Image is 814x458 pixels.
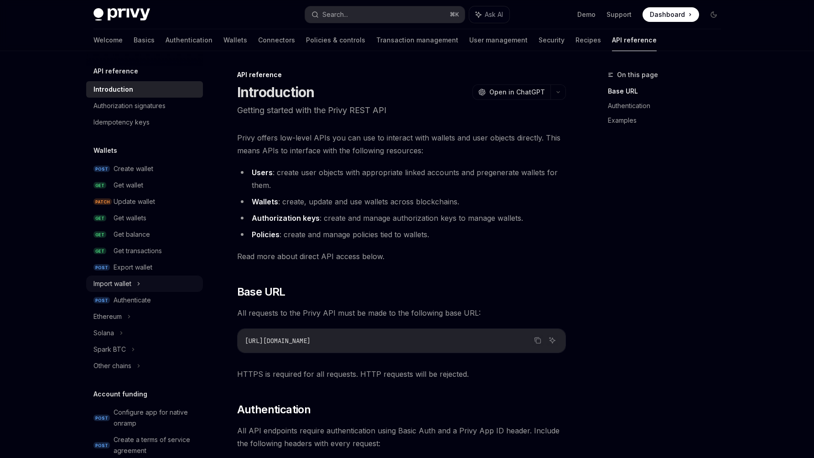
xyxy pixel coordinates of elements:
[237,195,566,208] li: : create, update and use wallets across blockchains.
[93,278,131,289] div: Import wallet
[607,10,632,19] a: Support
[86,210,203,226] a: GETGet wallets
[93,360,131,371] div: Other chains
[114,213,146,224] div: Get wallets
[86,292,203,308] a: POSTAuthenticate
[237,84,315,100] h1: Introduction
[86,226,203,243] a: GETGet balance
[237,285,285,299] span: Base URL
[93,231,106,238] span: GET
[114,196,155,207] div: Update wallet
[93,215,106,222] span: GET
[93,100,166,111] div: Authorization signatures
[237,424,566,450] span: All API endpoints require authentication using Basic Auth and a Privy App ID header. Include the ...
[252,213,320,223] strong: Authorization keys
[489,88,545,97] span: Open in ChatGPT
[93,248,106,255] span: GET
[93,389,147,400] h5: Account funding
[134,29,155,51] a: Basics
[86,259,203,276] a: POSTExport wallet
[114,163,153,174] div: Create wallet
[114,229,150,240] div: Get balance
[166,29,213,51] a: Authentication
[650,10,685,19] span: Dashboard
[608,113,728,128] a: Examples
[93,264,110,271] span: POST
[237,250,566,263] span: Read more about direct API access below.
[305,6,465,23] button: Search...⌘K
[93,198,112,205] span: PATCH
[86,98,203,114] a: Authorization signatures
[576,29,601,51] a: Recipes
[237,228,566,241] li: : create and manage policies tied to wallets.
[612,29,657,51] a: API reference
[86,243,203,259] a: GETGet transactions
[546,334,558,346] button: Ask AI
[237,402,311,417] span: Authentication
[252,197,278,206] strong: Wallets
[86,114,203,130] a: Idempotency keys
[86,404,203,432] a: POSTConfigure app for native onramp
[306,29,365,51] a: Policies & controls
[252,168,273,177] strong: Users
[376,29,458,51] a: Transaction management
[114,245,162,256] div: Get transactions
[93,29,123,51] a: Welcome
[237,212,566,224] li: : create and manage authorization keys to manage wallets.
[114,434,197,456] div: Create a terms of service agreement
[114,295,151,306] div: Authenticate
[223,29,247,51] a: Wallets
[93,328,114,338] div: Solana
[114,407,197,429] div: Configure app for native onramp
[86,177,203,193] a: GETGet wallet
[322,9,348,20] div: Search...
[539,29,565,51] a: Security
[237,166,566,192] li: : create user objects with appropriate linked accounts and pregenerate wallets for them.
[472,84,550,100] button: Open in ChatGPT
[450,11,459,18] span: ⌘ K
[608,99,728,113] a: Authentication
[237,70,566,79] div: API reference
[469,6,509,23] button: Ask AI
[643,7,699,22] a: Dashboard
[93,8,150,21] img: dark logo
[485,10,503,19] span: Ask AI
[617,69,658,80] span: On this page
[93,66,138,77] h5: API reference
[114,180,143,191] div: Get wallet
[114,262,152,273] div: Export wallet
[237,104,566,117] p: Getting started with the Privy REST API
[93,117,150,128] div: Idempotency keys
[86,81,203,98] a: Introduction
[93,415,110,422] span: POST
[608,84,728,99] a: Base URL
[93,344,126,355] div: Spark BTC
[93,297,110,304] span: POST
[252,230,280,239] strong: Policies
[86,161,203,177] a: POSTCreate wallet
[93,182,106,189] span: GET
[93,84,133,95] div: Introduction
[237,131,566,157] span: Privy offers low-level APIs you can use to interact with wallets and user objects directly. This ...
[469,29,528,51] a: User management
[93,145,117,156] h5: Wallets
[237,307,566,319] span: All requests to the Privy API must be made to the following base URL:
[86,193,203,210] a: PATCHUpdate wallet
[93,166,110,172] span: POST
[577,10,596,19] a: Demo
[93,442,110,449] span: POST
[245,337,311,345] span: [URL][DOMAIN_NAME]
[706,7,721,22] button: Toggle dark mode
[532,334,544,346] button: Copy the contents from the code block
[258,29,295,51] a: Connectors
[93,311,122,322] div: Ethereum
[237,368,566,380] span: HTTPS is required for all requests. HTTP requests will be rejected.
